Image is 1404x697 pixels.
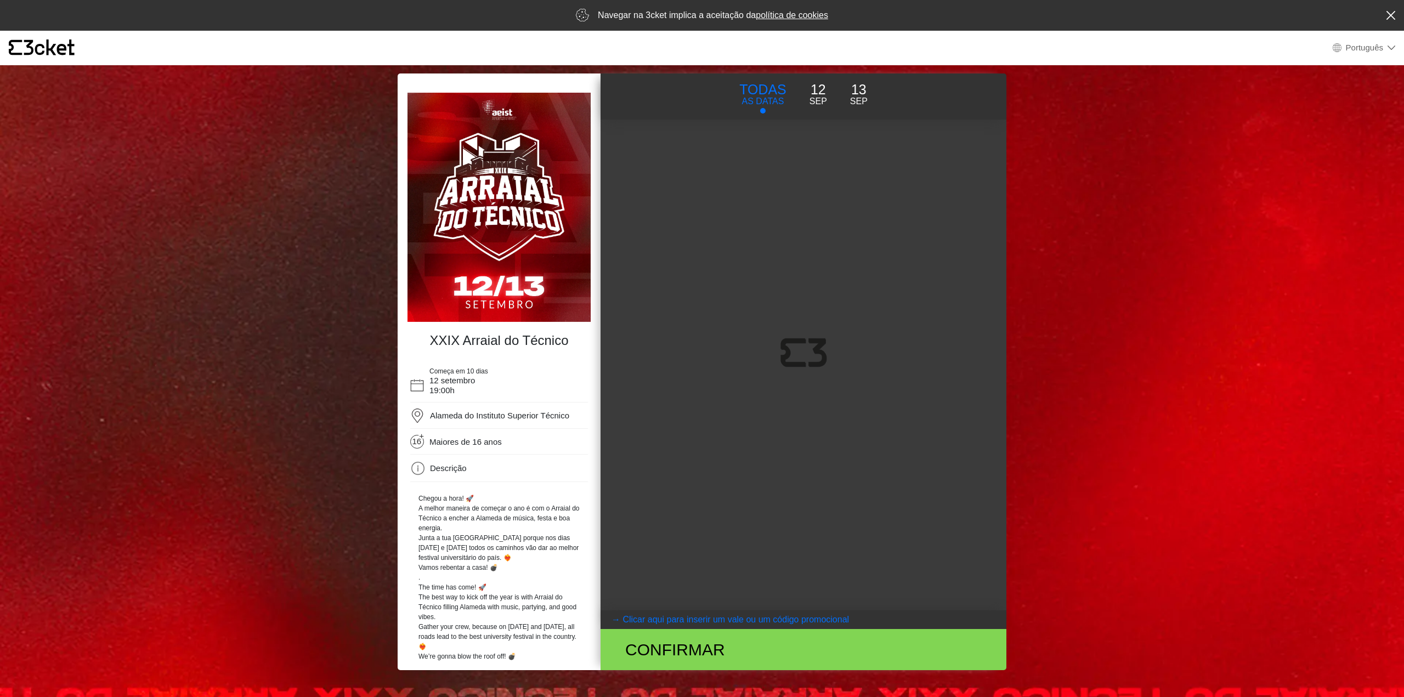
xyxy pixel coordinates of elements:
g: {' '} [9,40,22,55]
h4: XXIX Arraial do Técnico [413,333,585,349]
button: 13 Sep [839,79,879,109]
p: Gather your crew, because on [DATE] and [DATE], all roads lead to the best university festival in... [418,622,580,651]
coupontext: Clicar aqui para inserir um vale ou um código promocional [622,615,849,624]
div: Confirmar [617,637,865,662]
p: Navegar na 3cket implica a aceitação da [598,9,828,22]
p: TODAS [739,80,786,100]
a: política de cookies [756,10,828,20]
span: Maiores de 16 anos [429,437,502,447]
p: The time has come! 🚀 [418,582,580,592]
p: AS DATAS [739,95,786,108]
span: + [418,433,424,439]
span: Descrição [430,463,467,473]
button: Confirmar [601,629,1006,670]
p: Vamos rebentar a casa! 💣 [418,563,580,573]
span: Começa em 10 dias [429,367,488,375]
span: Chegou a hora! 🚀 [418,495,474,502]
p: A melhor maneira de começar o ano é com o Arraial do Técnico a encher a Alameda de música, festa ... [418,503,580,533]
p: Sep [809,95,827,108]
button: TODAS AS DATAS [728,79,798,114]
p: 13 [850,80,868,100]
button: → Clicar aqui para inserir um vale ou um código promocional [601,610,1006,629]
arrow: → [612,613,620,626]
p: We’re gonna blow the roof off! 💣 [418,651,580,661]
img: e49d6b16d0b2489fbe161f82f243c176.webp [407,93,591,322]
p: . [418,573,580,582]
span: Alameda do Instituto Superior Técnico [430,411,569,420]
p: Sep [850,95,868,108]
button: 12 Sep [798,79,839,109]
span: 12 setembro 19:00h [429,376,475,395]
span: 16 [412,437,425,449]
p: The best way to kick off the year is with Arraial do Técnico filling Alameda with music, partying... [418,592,580,622]
p: Junta a tua [GEOGRAPHIC_DATA] porque nos dias [DATE] e [DATE] todos os caminhos vão dar ao melhor... [418,533,580,563]
p: 12 [809,80,827,100]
